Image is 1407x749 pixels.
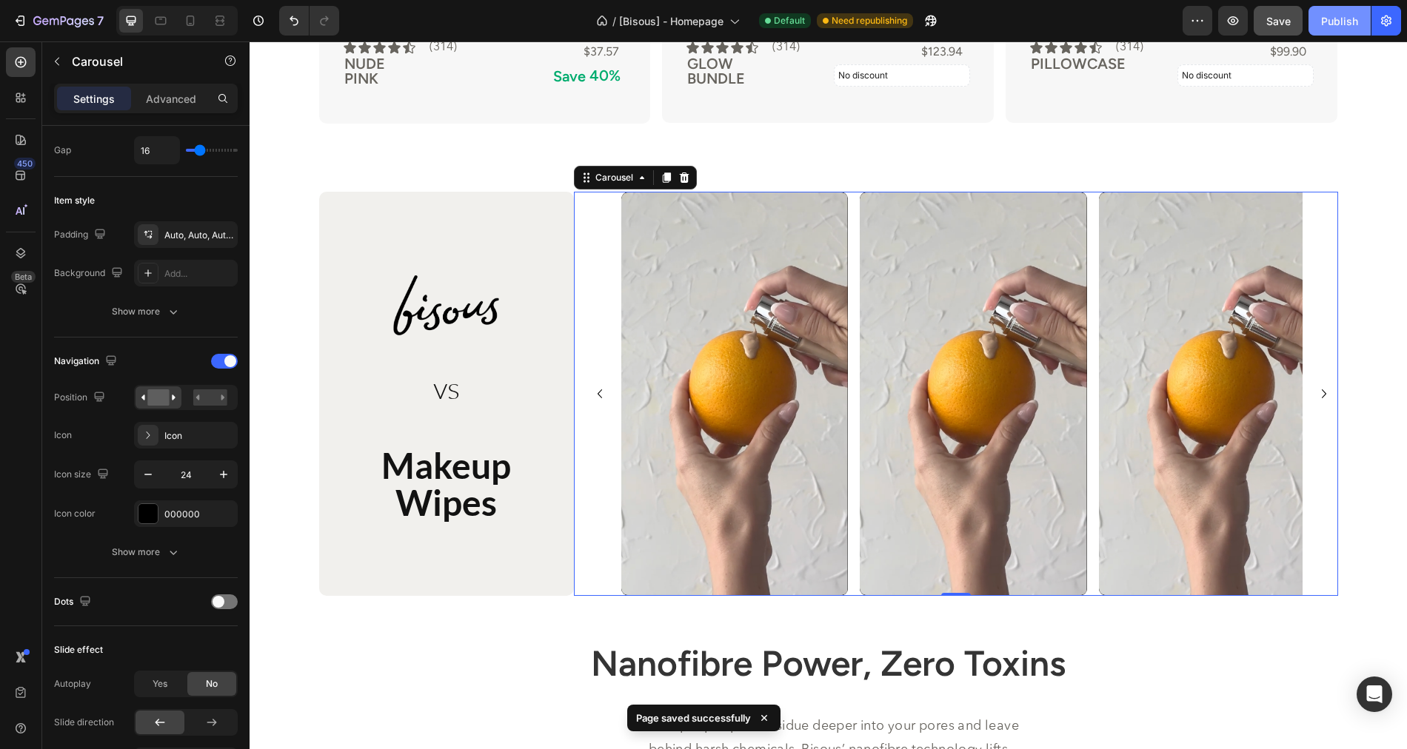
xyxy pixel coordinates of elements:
div: Icon size [54,465,112,485]
div: Gap [54,144,71,157]
p: Carousel [72,53,198,70]
div: Icon color [54,507,96,520]
h2: makeup wipes [70,404,324,481]
span: [Bisous] - Homepage [619,13,723,29]
div: Undo/Redo [279,6,339,36]
div: Open Intercom Messenger [1357,676,1392,712]
button: Save [1254,6,1303,36]
div: 450 [14,158,36,169]
div: Autoplay [54,677,91,691]
div: Add... [164,267,234,281]
div: Padding [54,225,109,245]
button: Show more [54,539,238,565]
video: Video [849,150,1077,554]
span: Default [774,14,805,27]
video: Video [610,150,838,554]
div: 40% [338,23,372,45]
div: Save [301,23,338,47]
img: gempages_571494944317900000-6f640f0c-3b90-4437-bbd3-5657be60702b.png [127,224,266,303]
h2: vs [70,326,324,367]
div: 000000 [164,508,234,521]
div: Dots [54,592,94,612]
button: Publish [1309,6,1371,36]
div: Background [54,263,126,283]
p: Advanced [146,91,196,107]
p: Page saved successfully [636,711,751,725]
h2: Pillowcase [780,13,916,46]
div: Slide direction [54,716,114,729]
video: Video [372,150,599,554]
div: Publish [1321,13,1358,29]
div: Show more [112,545,181,560]
div: Item style [54,194,95,207]
button: Show more [54,298,238,325]
div: Beta [11,271,36,283]
button: Carousel Back Arrow [338,340,362,364]
button: Carousel Next Arrow [1063,340,1086,364]
span: Need republishing [832,14,907,27]
div: Navigation [54,352,120,372]
div: Show more [112,304,181,319]
div: Auto, Auto, Auto, Auto [164,229,234,242]
div: Carousel [343,130,387,143]
span: Yes [153,677,167,691]
div: Position [54,388,108,408]
p: No discount [589,27,716,41]
h2: Glow Bundle [436,13,572,46]
div: Icon [164,429,234,443]
span: No [206,677,218,691]
p: No discount [932,27,1060,41]
span: / [612,13,616,29]
span: Save [1266,15,1291,27]
iframe: Design area [250,41,1407,749]
div: Slide effect [54,643,103,656]
button: 7 [6,6,110,36]
input: Auto [135,137,179,164]
p: 7 [97,12,104,30]
div: Icon [54,429,72,442]
p: Settings [73,91,115,107]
